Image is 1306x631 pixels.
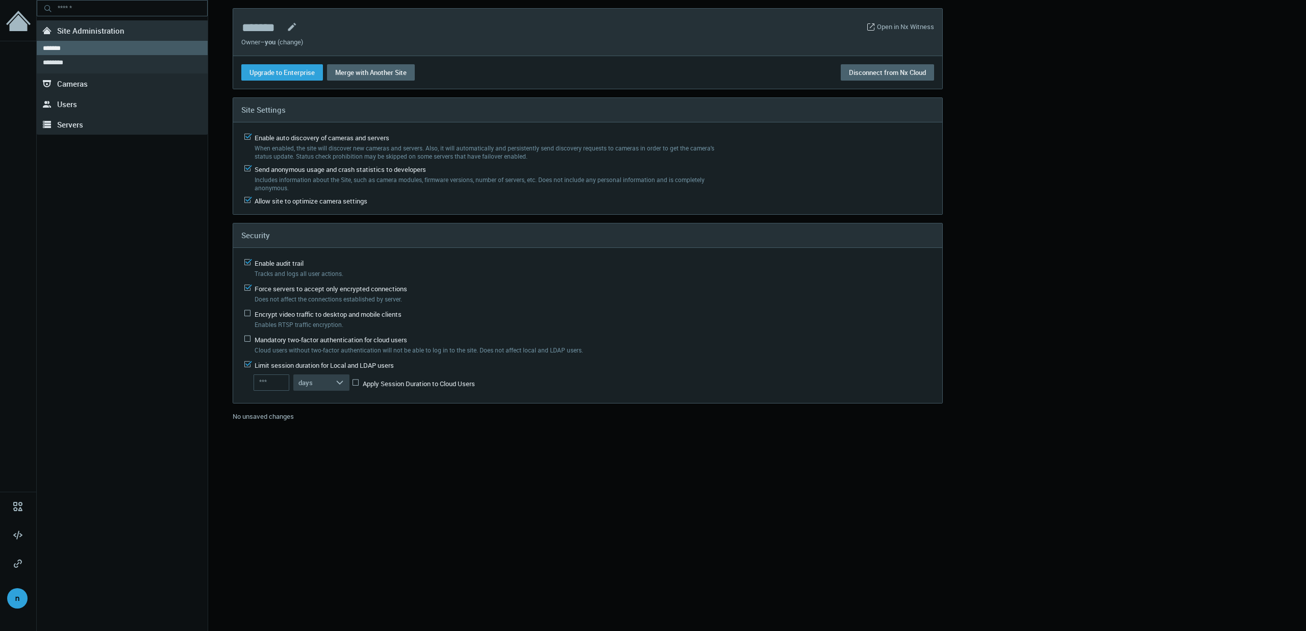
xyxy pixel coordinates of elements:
span: Send anonymous usage and crash statistics to developers [255,165,426,174]
span: – [260,37,265,46]
span: you [265,37,275,46]
span: Servers [57,119,83,130]
div: n [7,588,28,609]
span: Encrypt video traffic to desktop and mobile clients [255,310,401,319]
button: Merge with Another Site [327,64,415,81]
span: Force servers to accept only encrypted connections [255,284,407,293]
span: Enable auto discovery of cameras and servers [255,133,389,142]
a: Open in Nx Witness [877,22,934,32]
h4: Security [241,231,934,240]
span: Cameras [57,79,88,89]
button: Disconnect from Nx Cloud [841,64,934,81]
span: Enables RTSP traffic encryption. [255,320,343,329]
button: Upgrade to Enterprise [241,64,323,81]
span: Owner [241,37,260,46]
span: Users [57,99,77,109]
label: Tracks and logs all user actions. [255,269,708,277]
span: Upgrade to Enterprise [249,68,315,77]
span: Cloud users without two-factor authentication will not be able to log in to the site. Does not af... [255,346,583,354]
span: Allow site to optimize camera settings [255,196,367,206]
label: When enabled, the site will discover new cameras and servers. Also, it will automatically and per... [255,144,716,160]
span: Limit session duration for Local and LDAP users [255,361,394,370]
a: (change) [278,37,303,46]
span: Does not affect the connections established by server. [255,295,402,303]
span: Mandatory two-factor authentication for cloud users [255,335,407,344]
label: Includes information about the Site, such as camera modules, firmware versions, number of servers... [255,175,716,192]
span: Enable audit trail [255,259,304,268]
span: Merge with Another Site [335,68,407,77]
span: Apply Session Duration to Cloud Users [363,379,475,388]
div: No unsaved changes [233,412,943,428]
h4: Site Settings [241,105,934,114]
span: Site Administration [57,26,124,36]
span: days [298,378,313,387]
button: days [293,374,349,391]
